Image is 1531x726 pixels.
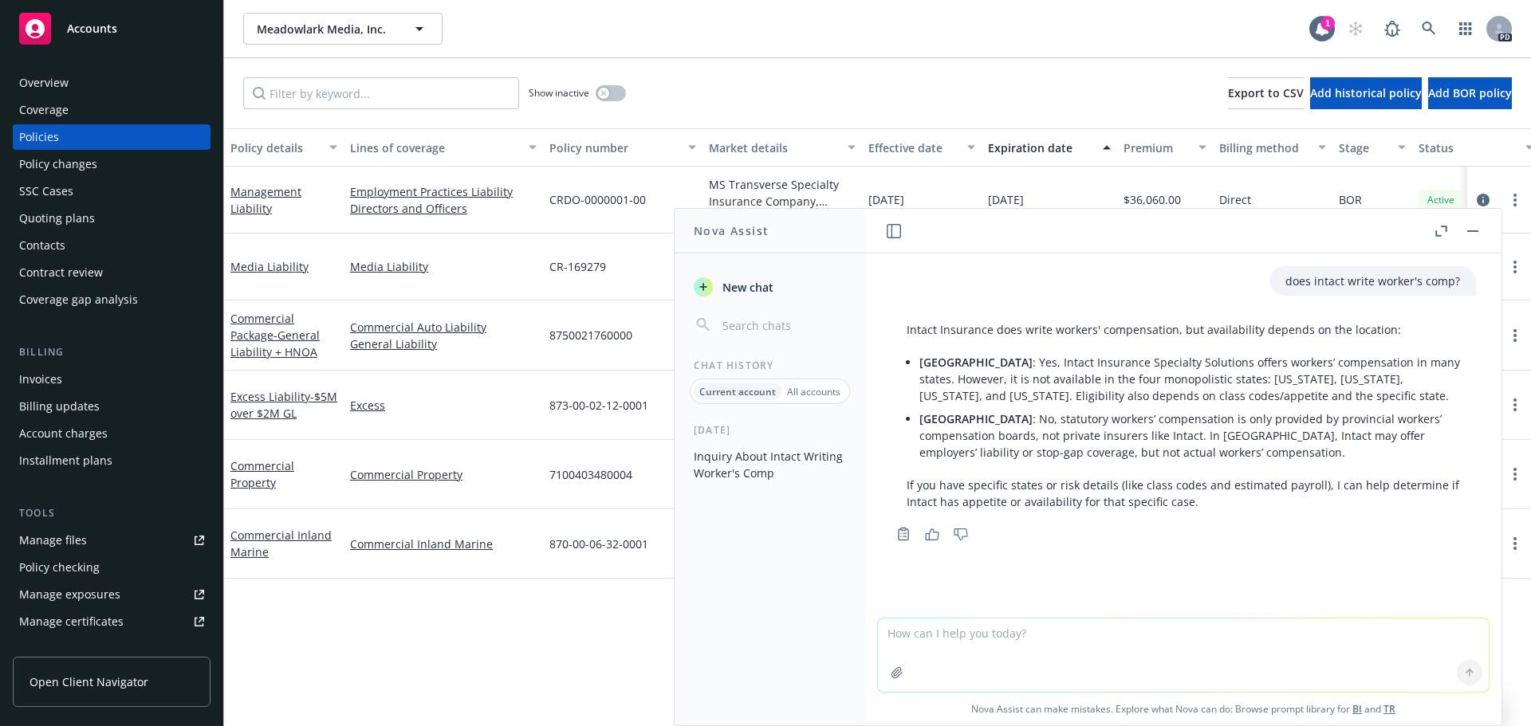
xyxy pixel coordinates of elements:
[13,151,211,177] a: Policy changes
[529,86,589,100] span: Show inactive
[687,273,852,301] button: New chat
[257,21,395,37] span: Meadowlark Media, Inc.
[1285,273,1460,289] p: does intact write worker's comp?
[243,13,443,45] button: Meadowlark Media, Inc.
[919,351,1460,407] li: : Yes, Intact Insurance Specialty Solutions offers workers’ compensation in many states. However,...
[988,139,1093,156] div: Expiration date
[19,609,124,634] div: Manage certificates
[350,319,537,336] a: Commercial Auto Liability
[230,389,337,421] span: - $5M over $2M GL
[919,407,1460,464] li: : No, statutory workers’ compensation is only provided by provincial workers’ compensation boards...
[896,527,911,541] svg: Copy to clipboard
[1339,139,1388,156] div: Stage
[19,421,108,446] div: Account charges
[13,344,211,360] div: Billing
[350,183,537,200] a: Employment Practices Liability
[543,128,703,167] button: Policy number
[872,693,1495,725] span: Nova Assist can make mistakes. Explore what Nova can do: Browse prompt library for and
[19,97,69,123] div: Coverage
[19,287,138,312] div: Coverage gap analysis
[1419,139,1516,156] div: Status
[13,421,211,446] a: Account charges
[13,505,211,521] div: Tools
[988,191,1024,208] span: [DATE]
[709,176,856,210] div: MS Transverse Specialty Insurance Company, Transverse Insurance Company, CorRisk Solutions
[1310,85,1422,100] span: Add historical policy
[19,260,103,285] div: Contract review
[19,582,120,607] div: Manage exposures
[709,139,838,156] div: Market details
[1505,326,1525,345] a: more
[19,151,97,177] div: Policy changes
[1425,193,1457,207] span: Active
[675,423,865,437] div: [DATE]
[13,179,211,204] a: SSC Cases
[224,128,344,167] button: Policy details
[549,536,648,552] span: 870-00-06-32-0001
[19,636,94,661] div: Manage BORs
[344,128,543,167] button: Lines of coverage
[67,22,117,35] span: Accounts
[687,443,852,486] button: Inquiry About Intact Writing Worker's Comp
[350,466,537,483] a: Commercial Property
[1505,534,1525,553] a: more
[1450,13,1482,45] a: Switch app
[19,367,62,392] div: Invoices
[350,258,537,275] a: Media Liability
[1213,128,1332,167] button: Billing method
[13,367,211,392] a: Invoices
[1505,395,1525,414] a: more
[1117,128,1213,167] button: Premium
[1332,128,1412,167] button: Stage
[787,385,840,398] p: All accounts
[13,582,211,607] a: Manage exposures
[19,70,69,96] div: Overview
[1505,257,1525,277] a: more
[350,336,537,352] a: General Liability
[1228,85,1304,100] span: Export to CSV
[13,636,211,661] a: Manage BORs
[1124,139,1189,156] div: Premium
[1376,13,1408,45] a: Report a Bug
[13,448,211,473] a: Installment plans
[1505,190,1525,210] a: more
[549,191,646,208] span: CRDO-0000001-00
[30,673,148,690] span: Open Client Navigator
[13,609,211,634] a: Manage certificates
[982,128,1117,167] button: Expiration date
[13,555,211,580] a: Policy checking
[19,394,100,419] div: Billing updates
[19,233,65,258] div: Contacts
[13,260,211,285] a: Contract review
[719,279,773,296] span: New chat
[675,359,865,372] div: Chat History
[13,70,211,96] a: Overview
[919,355,1033,370] span: [GEOGRAPHIC_DATA]
[868,139,958,156] div: Effective date
[13,97,211,123] a: Coverage
[19,448,112,473] div: Installment plans
[907,321,1460,338] p: Intact Insurance does write workers' compensation, but availability depends on the location:
[13,394,211,419] a: Billing updates
[13,287,211,312] a: Coverage gap analysis
[350,200,537,217] a: Directors and Officers
[1219,191,1251,208] span: Direct
[1428,85,1512,100] span: Add BOR policy
[1320,16,1335,30] div: 1
[919,411,1033,426] span: [GEOGRAPHIC_DATA]
[907,477,1460,510] p: If you have specific states or risk details (like class codes and estimated payroll), I can help ...
[19,528,87,553] div: Manage files
[1413,13,1445,45] a: Search
[19,179,73,204] div: SSC Cases
[1474,190,1493,210] a: circleInformation
[230,528,332,559] a: Commercial Inland Marine
[350,397,537,414] a: Excess
[350,536,537,552] a: Commercial Inland Marine
[1428,77,1512,109] button: Add BOR policy
[13,528,211,553] a: Manage files
[350,139,519,156] div: Lines of coverage
[549,397,648,414] span: 873-00-02-12-0001
[1339,191,1362,208] span: BOR
[19,206,95,231] div: Quoting plans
